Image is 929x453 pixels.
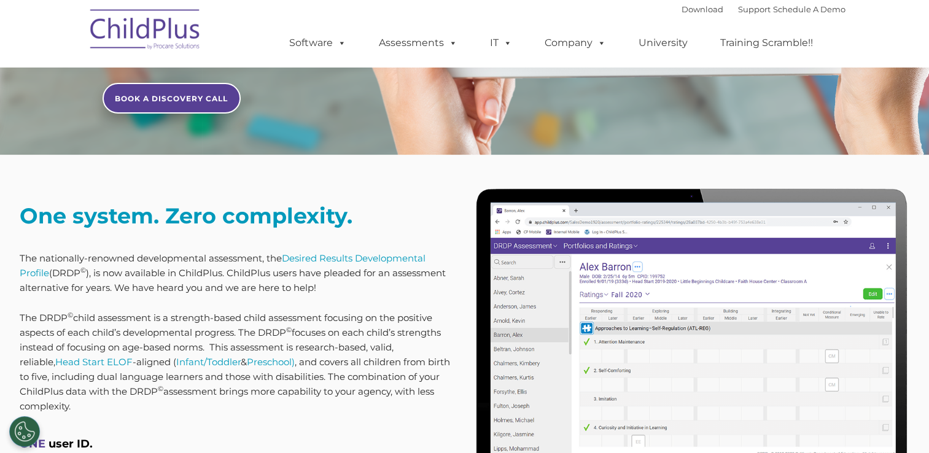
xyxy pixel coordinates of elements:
[49,437,93,451] span: user ID.
[532,31,618,55] a: Company
[9,416,40,447] button: Cookies Settings
[626,31,700,55] a: University
[176,356,241,368] a: Infant/Toddler
[103,83,241,114] a: BOOK A DISCOVERY CALL
[277,31,359,55] a: Software
[20,252,426,279] a: Desired Results Developmental Profile
[20,251,456,295] p: The nationally-renowned developmental assessment, the (DRDP ), is now available in ChildPlus. Chi...
[682,4,845,14] font: |
[20,311,456,414] p: The DRDP child assessment is a strength-based child assessment focusing on the positive aspects o...
[84,1,207,62] img: ChildPlus by Procare Solutions
[68,311,73,319] sup: ©
[738,4,771,14] a: Support
[247,356,295,368] a: Preschool)
[682,4,723,14] a: Download
[367,31,470,55] a: Assessments
[158,384,163,393] sup: ©
[478,31,524,55] a: IT
[80,266,86,274] sup: ©
[55,356,133,368] a: Head Start ELOF
[20,203,352,229] strong: One system. Zero complexity.
[20,437,45,451] span: ONE
[773,4,845,14] a: Schedule A Demo
[708,31,825,55] a: Training Scramble!!
[286,325,292,334] sup: ©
